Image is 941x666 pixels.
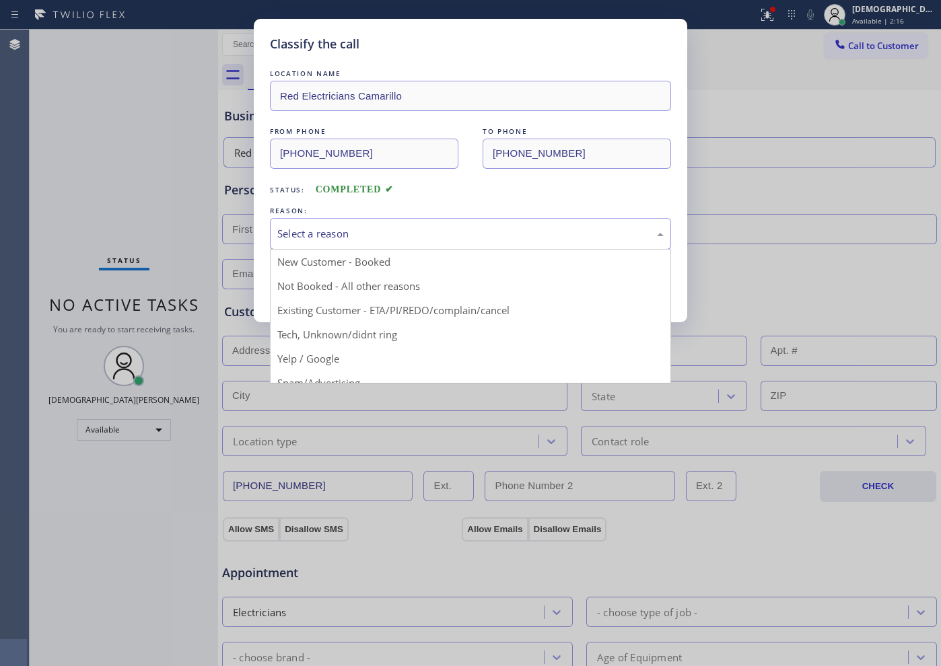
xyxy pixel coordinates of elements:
[271,346,670,371] div: Yelp / Google
[270,124,458,139] div: FROM PHONE
[271,322,670,346] div: Tech, Unknown/didnt ring
[271,371,670,395] div: Spam/Advertising
[483,124,671,139] div: TO PHONE
[270,35,359,53] h5: Classify the call
[270,204,671,218] div: REASON:
[271,250,670,274] div: New Customer - Booked
[277,226,664,242] div: Select a reason
[271,298,670,322] div: Existing Customer - ETA/PI/REDO/complain/cancel
[271,274,670,298] div: Not Booked - All other reasons
[270,185,305,194] span: Status:
[270,139,458,169] input: From phone
[270,67,671,81] div: LOCATION NAME
[316,184,394,194] span: COMPLETED
[483,139,671,169] input: To phone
